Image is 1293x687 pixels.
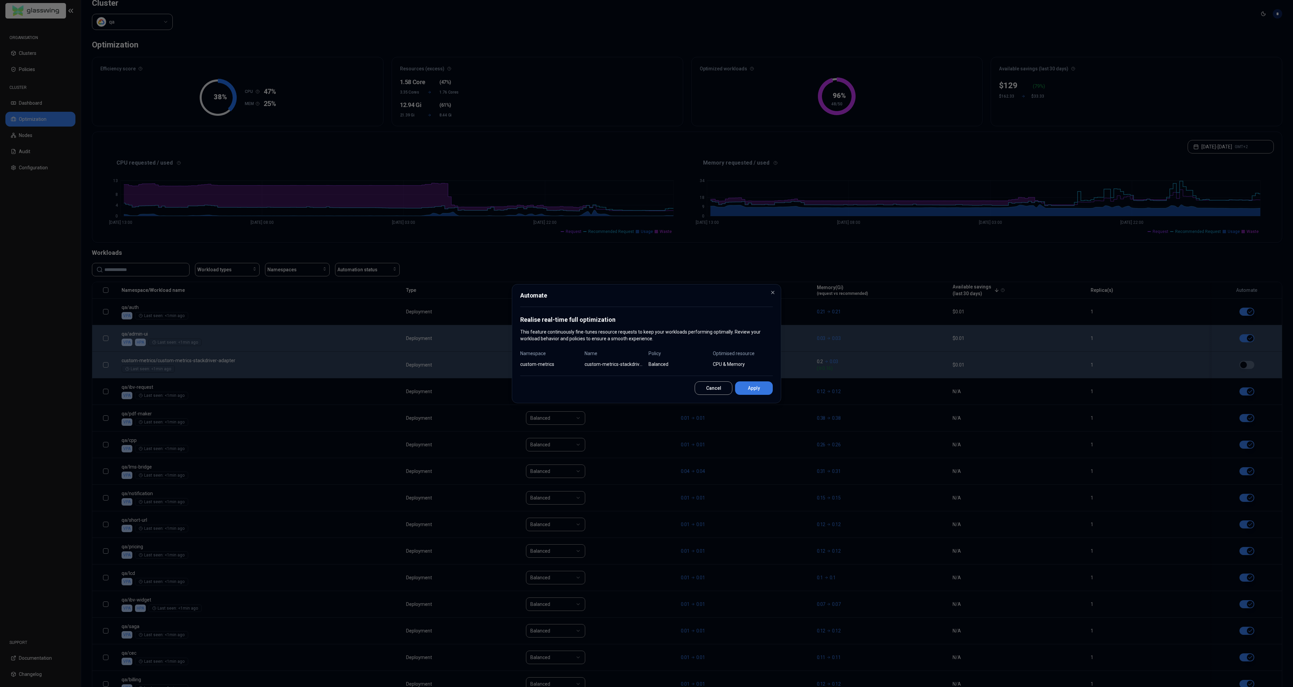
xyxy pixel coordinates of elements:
[520,350,581,357] span: Namespace
[520,361,581,368] span: custom-metrics
[585,361,645,368] span: custom-metrics-stackdriver-adapter
[735,381,773,395] button: Apply
[520,293,773,307] h2: Automate
[713,350,773,357] span: Optimised resource
[585,350,645,357] span: Name
[520,315,773,342] div: This feature continuously fine-tunes resource requests to keep your workloads performing optimall...
[695,381,732,395] button: Cancel
[520,315,773,324] p: Realise real-time full optimization
[649,361,709,368] span: Balanced
[649,350,709,357] span: Policy
[713,361,773,368] span: CPU & Memory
